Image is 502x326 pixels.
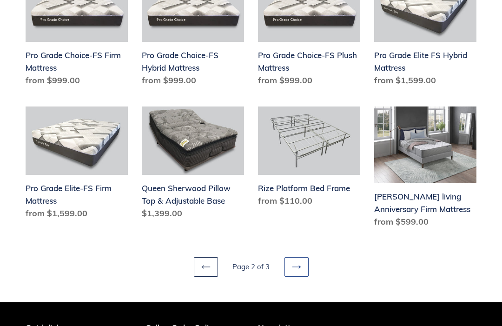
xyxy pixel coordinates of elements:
[26,106,128,223] a: Pro Grade Elite-FS Firm Mattress
[258,106,360,211] a: Rize Platform Bed Frame
[374,106,476,232] a: Scott living Anniversary Firm Mattress
[220,262,283,273] li: Page 2 of 3
[142,106,244,223] a: Queen Sherwood Pillow Top & Adjustable Base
